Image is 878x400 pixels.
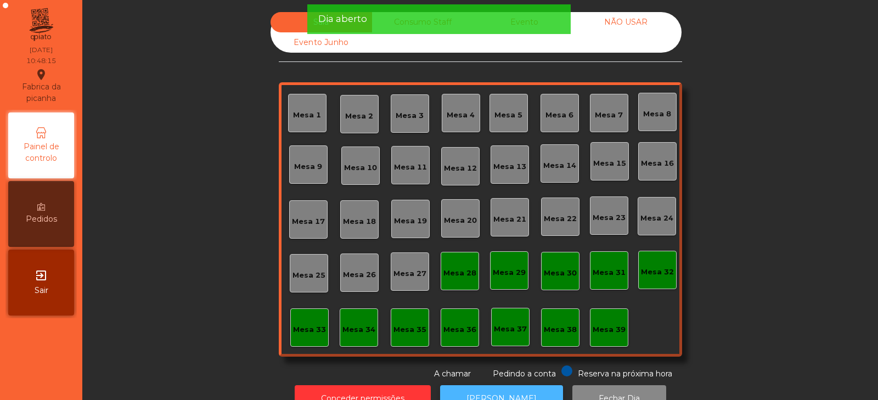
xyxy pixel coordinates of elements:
div: Mesa 8 [643,109,671,120]
div: Mesa 34 [342,324,375,335]
span: Pedidos [26,213,57,225]
span: A chamar [434,369,471,379]
div: Mesa 29 [493,267,526,278]
div: Mesa 26 [343,269,376,280]
div: Mesa 30 [544,268,577,279]
div: Mesa 16 [641,158,674,169]
div: Mesa 14 [543,160,576,171]
div: Mesa 20 [444,215,477,226]
div: Mesa 37 [494,324,527,335]
div: Mesa 15 [593,158,626,169]
div: Mesa 6 [545,110,573,121]
div: [DATE] [30,45,53,55]
div: Mesa 39 [593,324,626,335]
div: Mesa 1 [293,110,321,121]
i: exit_to_app [35,269,48,282]
div: 10:48:15 [26,56,56,66]
span: Pedindo a conta [493,369,556,379]
div: Mesa 3 [396,110,424,121]
div: Mesa 10 [344,162,377,173]
div: Mesa 17 [292,216,325,227]
span: Sair [35,285,48,296]
div: Mesa 4 [447,110,475,121]
span: Dia aberto [318,12,367,26]
span: Painel de controlo [11,141,71,164]
div: NÃO USAR [575,12,677,32]
div: Mesa 25 [292,270,325,281]
div: Mesa 31 [593,267,626,278]
div: Mesa 19 [394,216,427,227]
img: qpiato [27,5,54,44]
div: Mesa 38 [544,324,577,335]
div: Mesa 32 [641,267,674,278]
div: Mesa 28 [443,268,476,279]
div: Sala [271,12,372,32]
div: Mesa 9 [294,161,322,172]
div: Mesa 22 [544,213,577,224]
div: Mesa 35 [393,324,426,335]
div: Mesa 12 [444,163,477,174]
div: Mesa 2 [345,111,373,122]
div: Mesa 13 [493,161,526,172]
div: Mesa 5 [494,110,522,121]
div: Mesa 23 [593,212,626,223]
div: Mesa 18 [343,216,376,227]
div: Evento Junho [271,32,372,53]
div: Mesa 11 [394,162,427,173]
div: Fabrica da picanha [9,68,74,104]
div: Mesa 24 [640,213,673,224]
div: Mesa 7 [595,110,623,121]
div: Mesa 27 [393,268,426,279]
i: location_on [35,68,48,81]
span: Reserva na próxima hora [578,369,672,379]
div: Mesa 21 [493,214,526,225]
div: Mesa 36 [443,324,476,335]
div: Mesa 33 [293,324,326,335]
